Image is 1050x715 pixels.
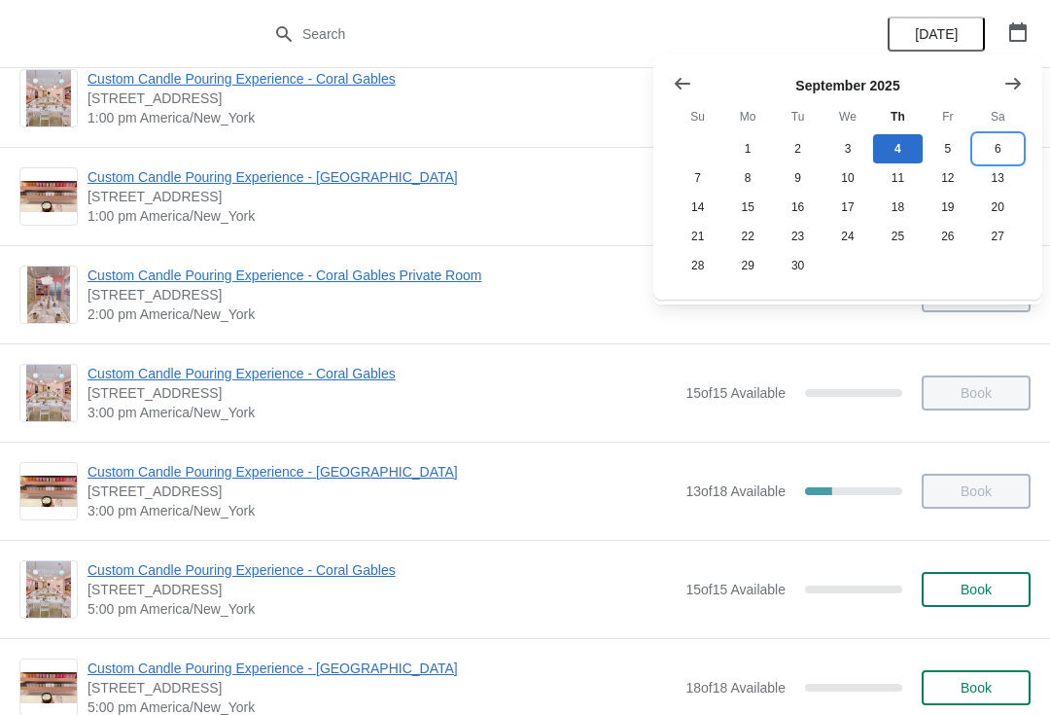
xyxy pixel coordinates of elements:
[923,193,972,222] button: Friday September 19 2025
[923,222,972,251] button: Friday September 26 2025
[685,385,786,401] span: 15 of 15 Available
[773,163,822,193] button: Tuesday September 9 2025
[673,222,722,251] button: Sunday September 21 2025
[87,69,676,89] span: Custom Candle Pouring Experience - Coral Gables
[922,670,1031,705] button: Book
[773,222,822,251] button: Tuesday September 23 2025
[87,364,676,383] span: Custom Candle Pouring Experience - Coral Gables
[722,193,772,222] button: Monday September 15 2025
[87,266,691,285] span: Custom Candle Pouring Experience - Coral Gables Private Room
[822,99,872,134] th: Wednesday
[822,193,872,222] button: Wednesday September 17 2025
[87,501,676,520] span: 3:00 pm America/New_York
[773,251,822,280] button: Tuesday September 30 2025
[665,66,700,101] button: Show previous month, August 2025
[773,193,822,222] button: Tuesday September 16 2025
[87,678,676,697] span: [STREET_ADDRESS]
[87,187,676,206] span: [STREET_ADDRESS]
[673,193,722,222] button: Sunday September 14 2025
[87,108,676,127] span: 1:00 pm America/New_York
[973,222,1023,251] button: Saturday September 27 2025
[87,482,676,501] span: [STREET_ADDRESS]
[87,285,691,304] span: [STREET_ADDRESS]
[923,163,972,193] button: Friday September 12 2025
[87,403,676,422] span: 3:00 pm America/New_York
[822,222,872,251] button: Wednesday September 24 2025
[922,572,1031,607] button: Book
[87,462,676,482] span: Custom Candle Pouring Experience - [GEOGRAPHIC_DATA]
[961,680,992,696] span: Book
[973,99,1023,134] th: Saturday
[673,163,722,193] button: Sunday September 7 2025
[685,483,786,499] span: 13 of 18 Available
[20,476,77,508] img: Custom Candle Pouring Experience - Fort Lauderdale | 914 East Las Olas Boulevard, Fort Lauderdale...
[722,251,772,280] button: Monday September 29 2025
[961,582,992,597] span: Book
[873,99,923,134] th: Thursday
[87,304,691,324] span: 2:00 pm America/New_York
[973,134,1023,163] button: Saturday September 6 2025
[87,383,676,403] span: [STREET_ADDRESS]
[26,70,72,126] img: Custom Candle Pouring Experience - Coral Gables | 154 Giralda Avenue, Coral Gables, FL, USA | 1:0...
[685,582,786,597] span: 15 of 15 Available
[301,17,787,52] input: Search
[773,134,822,163] button: Tuesday September 2 2025
[20,181,77,213] img: Custom Candle Pouring Experience - Fort Lauderdale | 914 East Las Olas Boulevard, Fort Lauderdale...
[923,99,972,134] th: Friday
[722,99,772,134] th: Monday
[722,222,772,251] button: Monday September 22 2025
[973,163,1023,193] button: Saturday September 13 2025
[87,89,676,108] span: [STREET_ADDRESS]
[26,365,72,421] img: Custom Candle Pouring Experience - Coral Gables | 154 Giralda Avenue, Coral Gables, FL, USA | 3:0...
[673,251,722,280] button: Sunday September 28 2025
[822,163,872,193] button: Wednesday September 10 2025
[722,134,772,163] button: Monday September 1 2025
[996,66,1031,101] button: Show next month, October 2025
[87,167,676,187] span: Custom Candle Pouring Experience - [GEOGRAPHIC_DATA]
[87,560,676,580] span: Custom Candle Pouring Experience - Coral Gables
[873,163,923,193] button: Thursday September 11 2025
[873,193,923,222] button: Thursday September 18 2025
[27,267,70,323] img: Custom Candle Pouring Experience - Coral Gables Private Room | 154 Giralda Avenue, Coral Gables, ...
[87,580,676,599] span: [STREET_ADDRESS]
[673,99,722,134] th: Sunday
[915,26,958,42] span: [DATE]
[873,222,923,251] button: Thursday September 25 2025
[873,134,923,163] button: Today Thursday September 4 2025
[888,17,985,52] button: [DATE]
[685,680,786,696] span: 18 of 18 Available
[722,163,772,193] button: Monday September 8 2025
[26,561,72,618] img: Custom Candle Pouring Experience - Coral Gables | 154 Giralda Avenue, Coral Gables, FL, USA | 5:0...
[973,193,1023,222] button: Saturday September 20 2025
[923,134,972,163] button: Friday September 5 2025
[87,206,676,226] span: 1:00 pm America/New_York
[773,99,822,134] th: Tuesday
[822,134,872,163] button: Wednesday September 3 2025
[87,659,676,678] span: Custom Candle Pouring Experience - [GEOGRAPHIC_DATA]
[87,599,676,619] span: 5:00 pm America/New_York
[20,672,77,704] img: Custom Candle Pouring Experience - Fort Lauderdale | 914 East Las Olas Boulevard, Fort Lauderdale...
